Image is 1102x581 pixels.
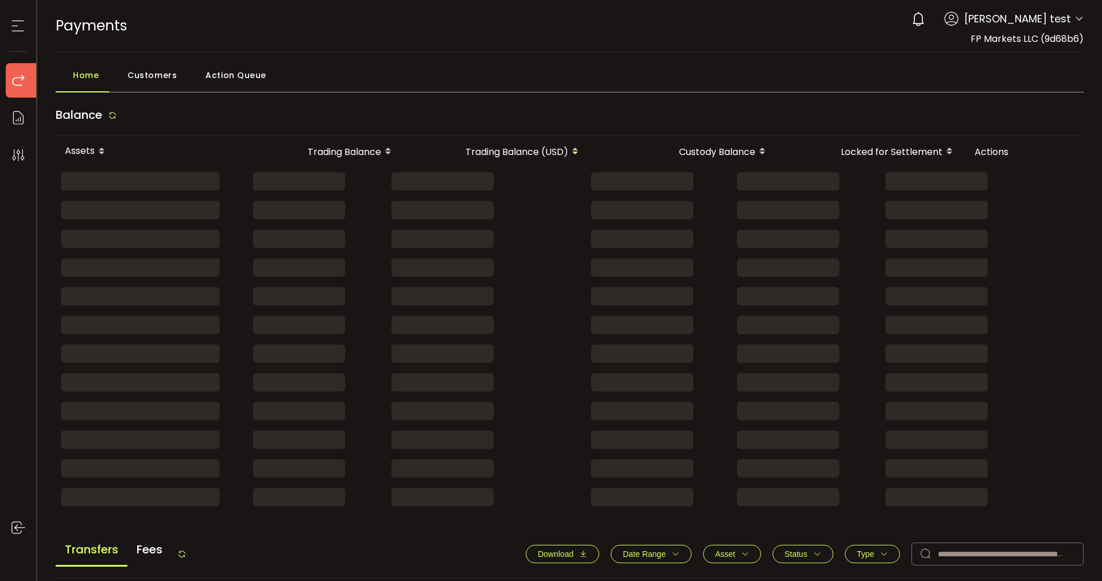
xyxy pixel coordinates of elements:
[56,16,127,36] span: Payments
[715,549,735,559] span: Asset
[56,107,102,123] span: Balance
[56,142,234,161] div: Assets
[538,549,573,559] span: Download
[56,534,127,567] span: Transfers
[965,145,1080,158] div: Actions
[845,545,900,563] button: Type
[205,64,266,87] span: Action Queue
[611,545,692,563] button: Date Range
[971,32,1084,45] span: FP Markets LLC (9d68b6)
[73,64,99,87] span: Home
[234,142,404,161] div: Trading Balance
[404,142,591,161] div: Trading Balance (USD)
[703,545,761,563] button: Asset
[591,142,778,161] div: Custody Balance
[526,545,599,563] button: Download
[857,549,874,559] span: Type
[964,11,1071,26] span: [PERSON_NAME] test
[778,142,965,161] div: Locked for Settlement
[623,549,666,559] span: Date Range
[773,545,833,563] button: Status
[785,549,808,559] span: Status
[127,534,172,565] span: Fees
[127,64,177,87] span: Customers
